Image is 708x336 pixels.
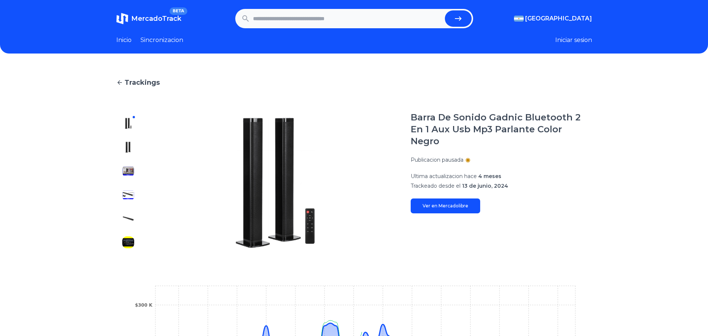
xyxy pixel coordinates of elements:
span: 4 meses [478,173,501,180]
img: Barra De Sonido Gadnic Bluetooth 2 En 1 Aux Usb Mp3 Parlante Color Negro [122,141,134,153]
img: Barra De Sonido Gadnic Bluetooth 2 En 1 Aux Usb Mp3 Parlante Color Negro [122,213,134,224]
span: 13 de junio, 2024 [462,182,508,189]
button: [GEOGRAPHIC_DATA] [514,14,592,23]
a: MercadoTrackBETA [116,13,181,25]
a: Inicio [116,36,132,45]
img: Barra De Sonido Gadnic Bluetooth 2 En 1 Aux Usb Mp3 Parlante Color Negro [155,112,396,254]
img: Barra De Sonido Gadnic Bluetooth 2 En 1 Aux Usb Mp3 Parlante Color Negro [122,165,134,177]
tspan: $300 K [135,303,153,308]
p: Publicacion pausada [411,156,463,164]
span: BETA [169,7,187,15]
a: Ver en Mercadolibre [411,198,480,213]
span: Trackeado desde el [411,182,460,189]
img: MercadoTrack [116,13,128,25]
img: Barra De Sonido Gadnic Bluetooth 2 En 1 Aux Usb Mp3 Parlante Color Negro [122,236,134,248]
a: Sincronizacion [140,36,183,45]
a: Trackings [116,77,592,88]
img: Barra De Sonido Gadnic Bluetooth 2 En 1 Aux Usb Mp3 Parlante Color Negro [122,117,134,129]
span: Ultima actualizacion hace [411,173,477,180]
img: Argentina [514,16,524,22]
h1: Barra De Sonido Gadnic Bluetooth 2 En 1 Aux Usb Mp3 Parlante Color Negro [411,112,592,147]
span: [GEOGRAPHIC_DATA] [525,14,592,23]
span: Trackings [125,77,160,88]
button: Iniciar sesion [555,36,592,45]
span: MercadoTrack [131,14,181,23]
img: Barra De Sonido Gadnic Bluetooth 2 En 1 Aux Usb Mp3 Parlante Color Negro [122,189,134,201]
